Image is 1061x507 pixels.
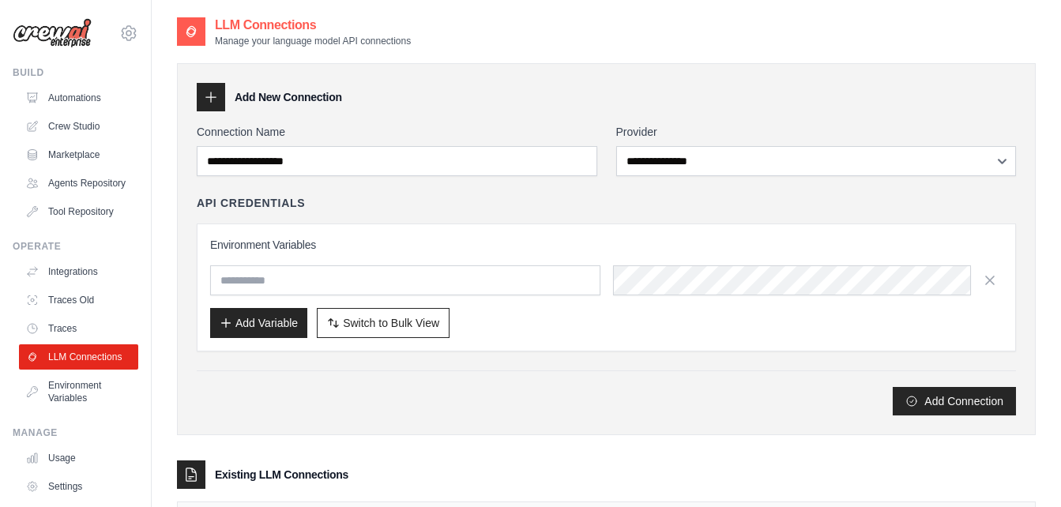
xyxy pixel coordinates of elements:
div: Build [13,66,138,79]
a: Usage [19,445,138,471]
a: Marketplace [19,142,138,167]
a: Environment Variables [19,373,138,411]
span: Switch to Bulk View [343,315,439,331]
a: Automations [19,85,138,111]
div: Manage [13,426,138,439]
label: Provider [616,124,1017,140]
button: Add Variable [210,308,307,338]
h3: Add New Connection [235,89,342,105]
a: Integrations [19,259,138,284]
a: Traces [19,316,138,341]
div: Operate [13,240,138,253]
a: Traces Old [19,287,138,313]
button: Add Connection [893,387,1016,415]
img: Logo [13,18,92,48]
button: Switch to Bulk View [317,308,450,338]
label: Connection Name [197,124,597,140]
a: Tool Repository [19,199,138,224]
a: Settings [19,474,138,499]
h4: API Credentials [197,195,305,211]
h3: Environment Variables [210,237,1003,253]
h3: Existing LLM Connections [215,467,348,483]
a: LLM Connections [19,344,138,370]
h2: LLM Connections [215,16,411,35]
p: Manage your language model API connections [215,35,411,47]
a: Agents Repository [19,171,138,196]
a: Crew Studio [19,114,138,139]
